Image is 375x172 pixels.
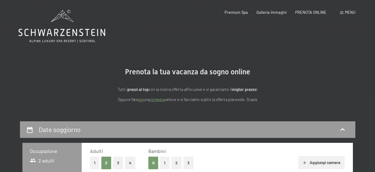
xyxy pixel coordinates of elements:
[125,157,135,169] button: 4
[125,68,250,76] span: Prenota la tua vacanza da sogno online
[225,10,248,15] a: Premium Spa
[90,157,100,169] button: 1
[101,157,111,169] button: 2
[65,96,311,103] p: Oppure fate una veloce e vi facciamo subito la offerta piacevole. Grazie
[298,156,345,170] button: Aggiungi camera
[295,10,326,15] a: PRENOTA ONLINE
[160,157,170,169] button: 1
[30,148,75,154] h3: Occupazione
[183,157,193,169] button: 3
[148,157,158,169] button: 0
[30,157,55,164] span: 2 adulti
[256,10,287,15] a: Galleria immagini
[150,97,165,102] a: richiesta
[39,126,80,133] h2: Date soggiorno
[127,87,149,92] strong: prezzi al top
[65,86,311,92] p: Tutti i con la nostra offerta all'incusive e vi garantiamo il !
[345,10,355,15] span: Menu
[138,97,143,102] a: quì
[232,87,256,92] strong: miglior prezzo
[113,157,123,169] button: 3
[148,148,166,154] span: Bambini
[171,157,182,169] button: 2
[90,148,103,154] span: Adulti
